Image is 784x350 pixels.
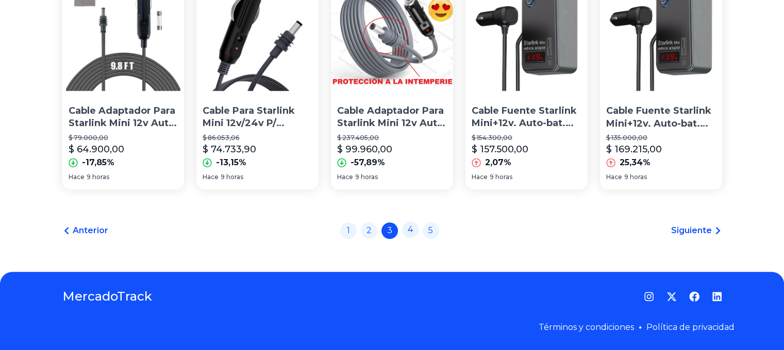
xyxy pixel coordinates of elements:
[69,134,178,142] p: $ 79.000,00
[671,224,722,237] a: Siguiente
[337,173,353,181] span: Hace
[606,173,622,181] span: Hace
[203,173,219,181] span: Hace
[606,134,716,142] p: $ 135.000,00
[203,142,256,156] p: $ 74.733,90
[666,291,677,302] a: Twitter
[337,142,392,156] p: $ 99.960,00
[73,224,108,237] span: Anterior
[624,173,647,181] span: 9 horas
[62,288,152,305] a: MercadoTrack
[203,104,312,130] p: Cable Para Starlink Mini 12v/24v P/ Cenicero Del Auto 3 Mtrs
[606,104,716,130] p: Cable Fuente Starlink Mini+12v. Auto-bat. 12a30v. Rbsistemas
[472,134,581,142] p: $ 154.300,00
[472,173,488,181] span: Hace
[620,156,650,169] p: 25,34%
[361,222,377,239] a: 2
[689,291,699,302] a: Facebook
[69,104,178,130] p: Cable Adaptador Para Starlink Mini 12v Auto Encendedor 3m
[87,173,109,181] span: 9 horas
[69,142,124,156] p: $ 64.900,00
[351,156,385,169] p: -57,89%
[485,156,511,169] p: 2,07%
[216,156,246,169] p: -13,15%
[337,134,447,142] p: $ 237.405,00
[539,322,634,332] a: Términos y condiciones
[646,322,735,332] a: Política de privacidad
[606,142,662,156] p: $ 169.215,00
[203,134,312,142] p: $ 86.053,06
[490,173,512,181] span: 9 horas
[69,173,85,181] span: Hace
[402,221,419,238] a: 4
[472,104,581,130] p: Cable Fuente Starlink Mini+12v. Auto-bat. 12a30v. Rbsistemas
[355,173,378,181] span: 9 horas
[337,104,447,130] p: Cable Adaptador Para Starlink Mini 12v Auto 4x4 Encendedor
[644,291,654,302] a: Instagram
[423,222,439,239] a: 5
[82,156,114,169] p: -17,85%
[62,224,108,237] a: Anterior
[221,173,243,181] span: 9 horas
[472,142,528,156] p: $ 157.500,00
[340,222,357,239] a: 1
[712,291,722,302] a: LinkedIn
[671,224,712,237] span: Siguiente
